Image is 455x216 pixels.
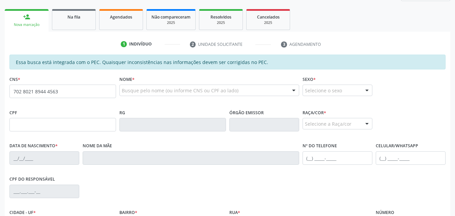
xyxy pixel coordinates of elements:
label: CPF [9,107,17,118]
div: 1 [121,41,127,47]
span: Selecione a Raça/cor [305,120,351,127]
span: Resolvidos [210,14,231,20]
span: Na fila [67,14,80,20]
input: (__) _____-_____ [376,151,446,165]
label: Celular/WhatsApp [376,141,418,151]
label: Órgão emissor [229,107,264,118]
input: ___.___.___-__ [9,185,79,198]
div: Nova marcação [9,22,44,27]
input: __/__/____ [9,151,79,165]
span: Agendados [110,14,132,20]
label: CPF do responsável [9,174,55,185]
div: Essa busca está integrada com o PEC. Quaisquer inconsistências nas informações devem ser corrigid... [9,55,446,69]
span: Cancelados [257,14,280,20]
div: person_add [23,13,30,21]
label: Raça/cor [303,107,326,118]
span: Não compareceram [151,14,191,20]
span: Busque pelo nome (ou informe CNS ou CPF ao lado) [122,87,238,94]
label: CNS [9,74,20,85]
label: Nº do Telefone [303,141,337,151]
div: 2025 [251,20,285,25]
input: (__) _____-_____ [303,151,372,165]
label: Sexo [303,74,316,85]
label: Nome da mãe [83,141,112,151]
label: Nome [119,74,135,85]
div: 2025 [151,20,191,25]
span: Selecione o sexo [305,87,342,94]
div: 2025 [204,20,238,25]
label: RG [119,107,125,118]
div: Indivíduo [129,41,152,47]
label: Data de nascimento [9,141,58,151]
